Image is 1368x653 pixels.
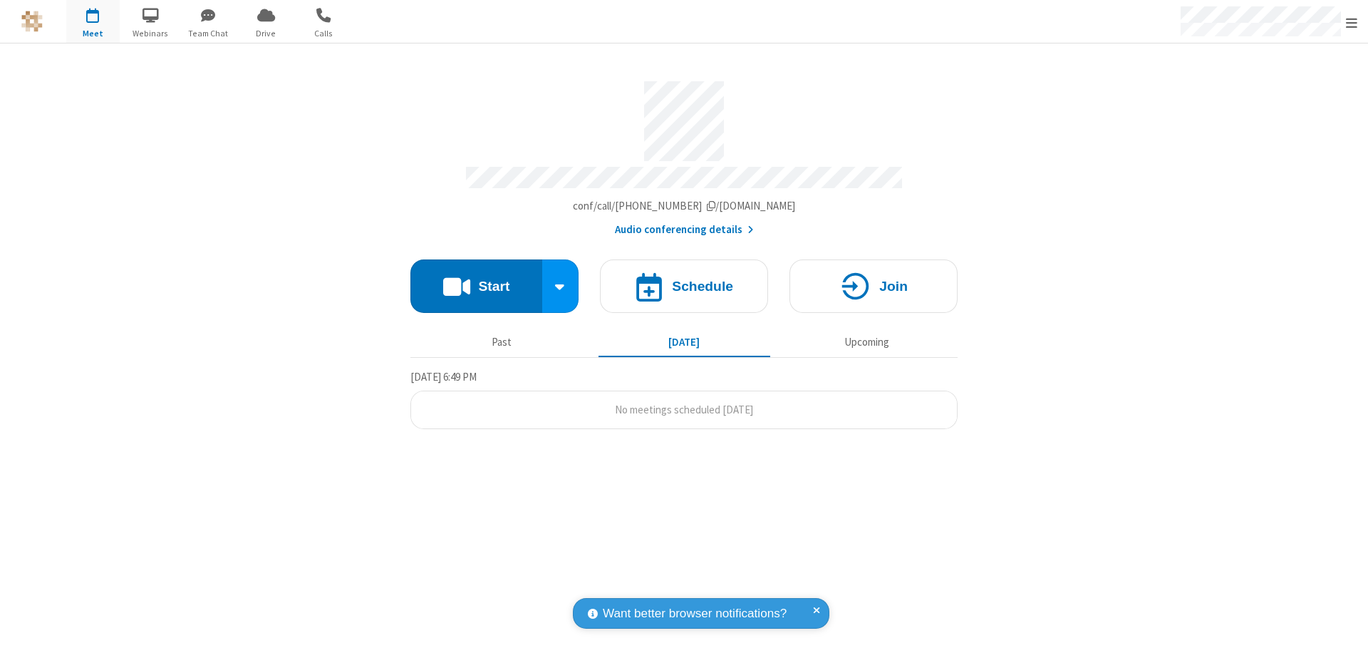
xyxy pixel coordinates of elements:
[410,369,958,430] section: Today's Meetings
[615,403,753,416] span: No meetings scheduled [DATE]
[573,198,796,215] button: Copy my meeting room linkCopy my meeting room link
[416,329,588,356] button: Past
[1332,616,1357,643] iframe: Chat
[603,605,787,623] span: Want better browser notifications?
[781,329,953,356] button: Upcoming
[66,27,120,40] span: Meet
[297,27,351,40] span: Calls
[478,279,509,293] h4: Start
[182,27,235,40] span: Team Chat
[410,71,958,238] section: Account details
[410,370,477,384] span: [DATE] 6:49 PM
[615,222,754,238] button: Audio conferencing details
[879,279,908,293] h4: Join
[672,279,733,293] h4: Schedule
[598,329,770,356] button: [DATE]
[410,259,542,313] button: Start
[124,27,177,40] span: Webinars
[573,199,796,212] span: Copy my meeting room link
[239,27,293,40] span: Drive
[21,11,43,32] img: QA Selenium DO NOT DELETE OR CHANGE
[600,259,768,313] button: Schedule
[542,259,579,313] div: Start conference options
[789,259,958,313] button: Join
